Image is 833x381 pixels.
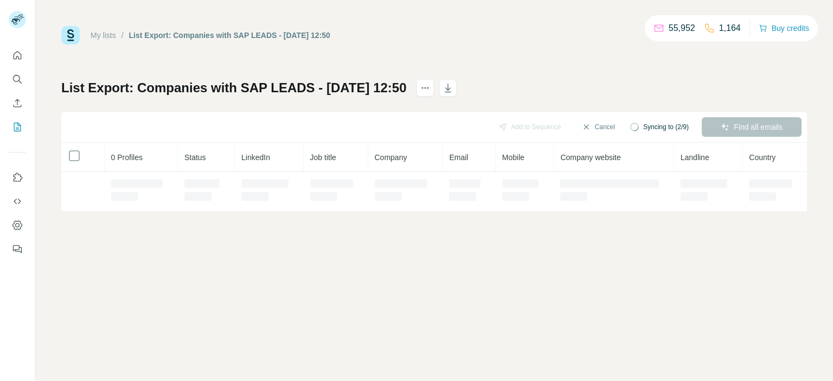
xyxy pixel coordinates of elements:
[749,153,776,162] span: Country
[121,30,124,41] li: /
[61,26,80,45] img: Surfe Logo
[560,153,620,162] span: Company website
[9,46,26,65] button: Quick start
[449,153,468,162] span: Email
[91,31,116,40] a: My lists
[643,122,689,132] span: Syncing to (2/9)
[502,153,524,162] span: Mobile
[416,79,434,97] button: actions
[310,153,336,162] span: Job title
[9,69,26,89] button: Search
[129,30,330,41] div: List Export: Companies with SAP LEADS - [DATE] 12:50
[669,22,695,35] p: 55,952
[9,192,26,211] button: Use Surfe API
[719,22,741,35] p: 1,164
[574,117,623,137] button: Cancel
[9,168,26,187] button: Use Surfe on LinkedIn
[241,153,270,162] span: LinkedIn
[61,79,407,97] h1: List Export: Companies with SAP LEADS - [DATE] 12:50
[9,93,26,113] button: Enrich CSV
[9,117,26,137] button: My lists
[9,215,26,235] button: Dashboard
[111,153,143,162] span: 0 Profiles
[681,153,709,162] span: Landline
[759,21,809,36] button: Buy credits
[375,153,407,162] span: Company
[9,239,26,259] button: Feedback
[184,153,206,162] span: Status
